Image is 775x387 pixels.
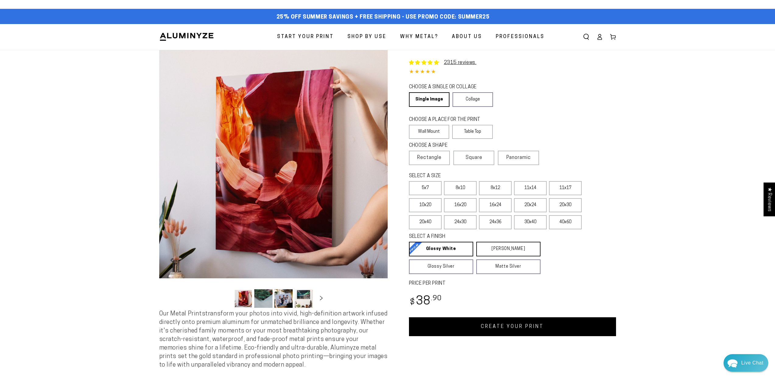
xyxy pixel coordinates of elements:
[496,33,544,41] span: Professionals
[409,142,488,149] legend: CHOOSE A SHAPE
[315,292,328,305] button: Slide right
[452,125,493,139] label: Table Top
[234,289,252,308] button: Load image 1 in gallery view
[514,198,547,212] label: 20x24
[409,181,442,195] label: 5x7
[409,259,473,274] a: Glossy Silver
[444,60,477,65] a: 2315 reviews.
[466,154,482,161] span: Square
[409,280,616,287] label: PRICE PER PRINT
[273,29,338,45] a: Start Your Print
[444,198,477,212] label: 16x20
[476,242,541,256] a: [PERSON_NAME]
[410,298,415,307] span: $
[741,354,763,372] div: Contact Us Directly
[274,289,293,308] button: Load image 3 in gallery view
[409,233,526,240] legend: SELECT A FINISH
[514,181,547,195] label: 11x14
[343,29,391,45] a: Shop By Use
[417,154,442,161] span: Rectangle
[447,29,487,45] a: About Us
[254,289,273,308] button: Load image 2 in gallery view
[514,215,547,229] label: 30x40
[479,198,512,212] label: 16x24
[549,215,582,229] label: 40x60
[409,296,442,308] bdi: 38
[479,215,512,229] label: 24x36
[409,125,449,139] label: Wall Mount
[409,92,449,107] a: Single Image
[476,259,541,274] a: Matte Silver
[277,14,490,21] span: 25% off Summer Savings + Free Shipping - Use Promo Code: SUMMER25
[219,292,232,305] button: Slide left
[763,182,775,216] div: Click to open Judge.me floating reviews tab
[409,116,487,123] legend: CHOOSE A PLACE FOR THE PRINT
[277,33,334,41] span: Start Your Print
[549,181,582,195] label: 11x17
[579,30,593,44] summary: Search our site
[444,181,477,195] label: 8x10
[479,181,512,195] label: 8x12
[409,173,531,180] legend: SELECT A SIZE
[409,317,616,336] a: CREATE YOUR PRINT
[431,295,442,302] sup: .90
[400,33,438,41] span: Why Metal?
[724,354,768,372] div: Chat widget toggle
[453,92,493,107] a: Collage
[452,33,482,41] span: About Us
[444,215,477,229] label: 24x30
[506,155,531,160] span: Panoramic
[159,311,388,368] span: Our Metal Prints transform your photos into vivid, high-definition artwork infused directly onto ...
[409,198,442,212] label: 10x20
[347,33,386,41] span: Shop By Use
[549,198,582,212] label: 20x30
[409,242,473,256] a: Glossy White
[159,50,388,310] media-gallery: Gallery Viewer
[409,215,442,229] label: 20x40
[159,32,214,41] img: Aluminyze
[491,29,549,45] a: Professionals
[409,84,488,91] legend: CHOOSE A SINGLE OR COLLAGE
[409,68,616,77] div: 4.85 out of 5.0 stars
[294,289,313,308] button: Load image 4 in gallery view
[396,29,443,45] a: Why Metal?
